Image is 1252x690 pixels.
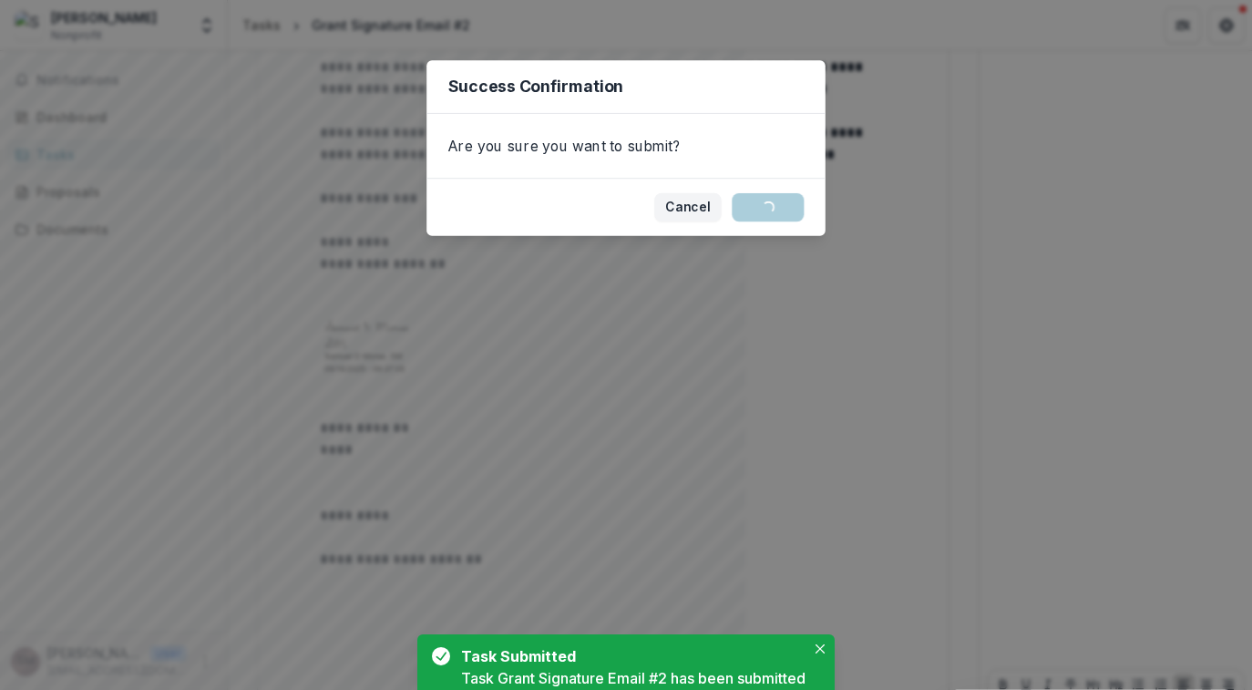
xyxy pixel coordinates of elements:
[461,667,806,689] div: Task Grant Signature Email #2 has been submitted
[654,193,721,221] button: Cancel
[809,638,831,660] button: Close
[426,114,826,178] div: Are you sure you want to submit?
[426,60,826,114] header: Success Confirmation
[461,645,798,667] div: Task Submitted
